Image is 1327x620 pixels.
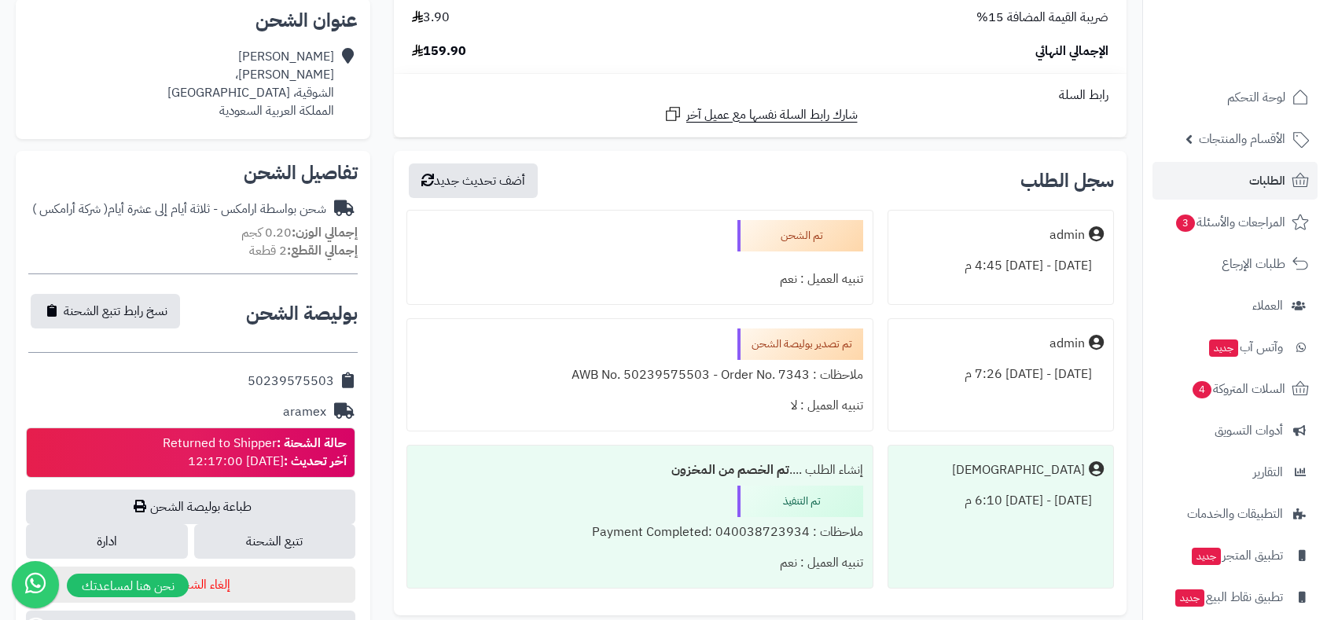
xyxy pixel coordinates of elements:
span: السلات المتروكة [1191,378,1285,400]
small: 2 قطعة [249,241,358,260]
a: شارك رابط السلة نفسها مع عميل آخر [663,105,858,124]
div: ملاحظات : Payment Completed: 040038723934 [417,517,863,548]
div: Returned to Shipper [DATE] 12:17:00 [163,435,347,471]
a: وآتس آبجديد [1152,328,1318,366]
div: شحن بواسطة ارامكس - ثلاثة أيام إلى عشرة أيام [32,200,326,218]
div: تم التنفيذ [737,486,863,517]
span: طلبات الإرجاع [1222,253,1285,275]
span: التقارير [1253,461,1283,483]
span: 159.90 [412,42,466,61]
span: المراجعات والأسئلة [1174,211,1285,233]
a: تطبيق المتجرجديد [1152,537,1318,574]
h2: تفاصيل الشحن [28,163,358,182]
a: تتبع الشحنة [194,524,355,559]
span: ضريبة القيمة المضافة 15% [976,9,1108,27]
button: أضف تحديث جديد [409,163,538,198]
div: aramex [283,403,326,421]
strong: حالة الشحنة : [277,434,347,453]
div: [DEMOGRAPHIC_DATA] [952,461,1085,479]
h3: سجل الطلب [1020,171,1114,190]
a: لوحة التحكم [1152,79,1318,116]
span: الطلبات [1249,170,1285,192]
a: أدوات التسويق [1152,412,1318,449]
span: جديد [1175,589,1204,607]
div: 50239575503 [248,372,334,391]
div: [PERSON_NAME] [PERSON_NAME]، الشوقية، [GEOGRAPHIC_DATA] المملكة العربية السعودية [167,48,334,119]
h2: عنوان الشحن [28,11,358,30]
a: تطبيق نقاط البيعجديد [1152,578,1318,616]
span: جديد [1209,339,1238,357]
span: 3 [1176,215,1195,232]
span: شارك رابط السلة نفسها مع عميل آخر [686,106,858,124]
small: 0.20 كجم [241,223,358,242]
div: [DATE] - [DATE] 4:45 م [898,251,1104,281]
div: تنبيه العميل : نعم [417,264,863,295]
a: طباعة بوليصة الشحن [26,490,355,524]
a: العملاء [1152,287,1318,325]
span: وآتس آب [1208,336,1283,358]
div: admin [1049,335,1085,353]
b: تم الخصم من المخزون [671,460,789,479]
span: 3.90 [412,9,450,27]
strong: آخر تحديث : [284,452,347,471]
span: نسخ رابط تتبع الشحنة [64,302,167,321]
h2: بوليصة الشحن [246,304,358,323]
strong: إجمالي الوزن: [292,223,358,242]
a: طلبات الإرجاع [1152,245,1318,283]
span: أدوات التسويق [1215,420,1283,442]
div: admin [1049,226,1085,244]
button: إلغاء الشحنة [26,567,355,603]
span: لوحة التحكم [1227,86,1285,108]
span: جديد [1192,548,1221,565]
div: إنشاء الطلب .... [417,455,863,486]
span: 4 [1193,381,1211,398]
a: الطلبات [1152,162,1318,200]
a: التطبيقات والخدمات [1152,495,1318,533]
div: تنبيه العميل : نعم [417,548,863,578]
span: تطبيق المتجر [1190,545,1283,567]
a: التقارير [1152,453,1318,491]
a: المراجعات والأسئلة3 [1152,204,1318,241]
div: تم الشحن [737,220,863,251]
div: تم تصدير بوليصة الشحن [737,328,863,360]
div: [DATE] - [DATE] 7:26 م [898,359,1104,390]
strong: إجمالي القطع: [287,241,358,260]
div: رابط السلة [400,86,1120,105]
span: التطبيقات والخدمات [1187,503,1283,525]
a: السلات المتروكة4 [1152,370,1318,408]
span: الإجمالي النهائي [1035,42,1108,61]
div: تنبيه العميل : لا [417,391,863,421]
span: العملاء [1252,295,1283,317]
span: الأقسام والمنتجات [1199,128,1285,150]
div: [DATE] - [DATE] 6:10 م [898,486,1104,516]
span: تطبيق نقاط البيع [1174,586,1283,608]
div: ملاحظات : AWB No. 50239575503 - Order No. 7343 [417,360,863,391]
span: ( شركة أرامكس ) [32,200,108,218]
a: ادارة [26,524,187,559]
button: نسخ رابط تتبع الشحنة [31,294,180,328]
